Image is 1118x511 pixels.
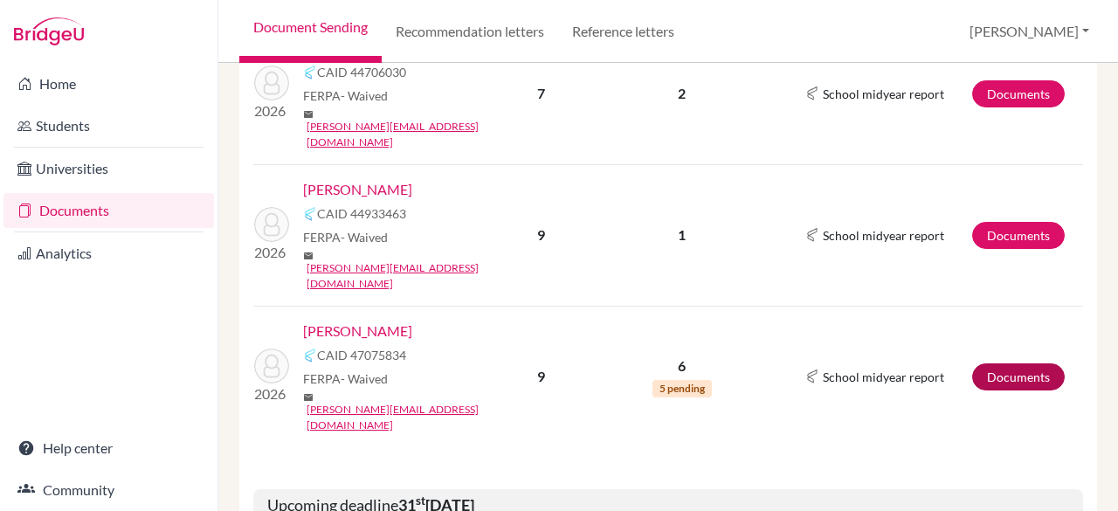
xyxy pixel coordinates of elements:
b: 9 [537,226,545,243]
a: [PERSON_NAME][EMAIL_ADDRESS][DOMAIN_NAME] [307,402,493,433]
img: Borkhuis, Mariana [254,66,289,100]
span: 5 pending [652,380,712,397]
span: - Waived [341,371,388,386]
p: 2026 [254,100,289,121]
p: 6 [601,356,763,376]
p: 2026 [254,242,289,263]
span: FERPA [303,86,388,105]
span: School midyear report [823,226,944,245]
p: 1 [601,224,763,245]
img: Common App logo [303,349,317,363]
span: CAID 44933463 [317,204,406,223]
a: Analytics [3,236,214,271]
span: - Waived [341,230,388,245]
span: CAID 44706030 [317,63,406,81]
span: - Waived [341,88,388,103]
a: Community [3,473,214,508]
p: 2 [601,83,763,104]
span: mail [303,392,314,403]
a: Documents [972,80,1065,107]
a: [PERSON_NAME][EMAIL_ADDRESS][DOMAIN_NAME] [307,119,493,150]
span: mail [303,251,314,261]
img: Common App logo [303,66,317,79]
span: FERPA [303,228,388,246]
img: Williams, Elizabeth [254,349,289,383]
b: 7 [537,85,545,101]
img: Common App logo [303,207,317,221]
p: 2026 [254,383,289,404]
b: 9 [537,368,545,384]
span: FERPA [303,369,388,388]
a: [PERSON_NAME][EMAIL_ADDRESS][DOMAIN_NAME] [307,260,493,292]
a: Universities [3,151,214,186]
a: Documents [3,193,214,228]
span: School midyear report [823,368,944,386]
a: [PERSON_NAME] [303,321,412,342]
button: [PERSON_NAME] [962,15,1097,48]
img: Grubba, Charles [254,207,289,242]
span: School midyear report [823,85,944,103]
img: Bridge-U [14,17,84,45]
a: Students [3,108,214,143]
a: Home [3,66,214,101]
span: CAID 47075834 [317,346,406,364]
span: mail [303,109,314,120]
a: [PERSON_NAME] [303,179,412,200]
img: Common App logo [805,228,819,242]
a: Documents [972,363,1065,390]
a: Help center [3,431,214,466]
a: Documents [972,222,1065,249]
sup: st [416,494,425,508]
img: Common App logo [805,369,819,383]
img: Common App logo [805,86,819,100]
